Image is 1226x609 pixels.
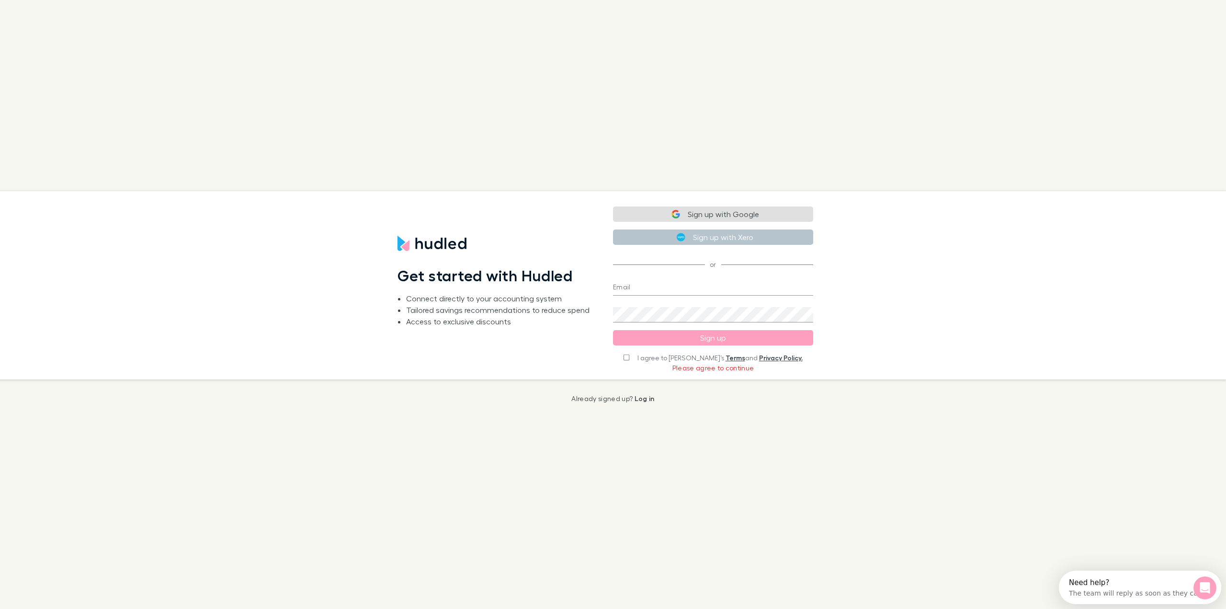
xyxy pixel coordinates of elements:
[635,394,655,402] a: Log in
[1193,576,1216,599] iframe: Intercom live chat
[406,293,590,304] li: Connect directly to your accounting system
[4,4,171,30] div: Open Intercom Messenger
[406,304,590,316] li: Tailored savings recommendations to reduce spend
[613,330,813,345] button: Sign up
[613,207,813,222] button: Sign up with Google
[637,353,803,363] span: I agree to [PERSON_NAME]’s and
[671,210,680,218] img: Google logo
[759,354,803,362] a: Privacy Policy.
[613,230,813,245] button: Sign up with Xero
[10,8,143,16] div: Need help?
[1059,571,1221,604] iframe: Intercom live chat discovery launcher
[726,354,745,362] a: Terms
[672,364,754,372] p: Please agree to continue
[406,316,590,327] li: Access to exclusive discounts
[397,236,466,251] img: Hudled's Logo
[10,16,143,26] div: The team will reply as soon as they can
[677,233,685,241] img: Xero's logo
[397,266,573,285] h1: Get started with Hudled
[571,395,654,402] p: Already signed up?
